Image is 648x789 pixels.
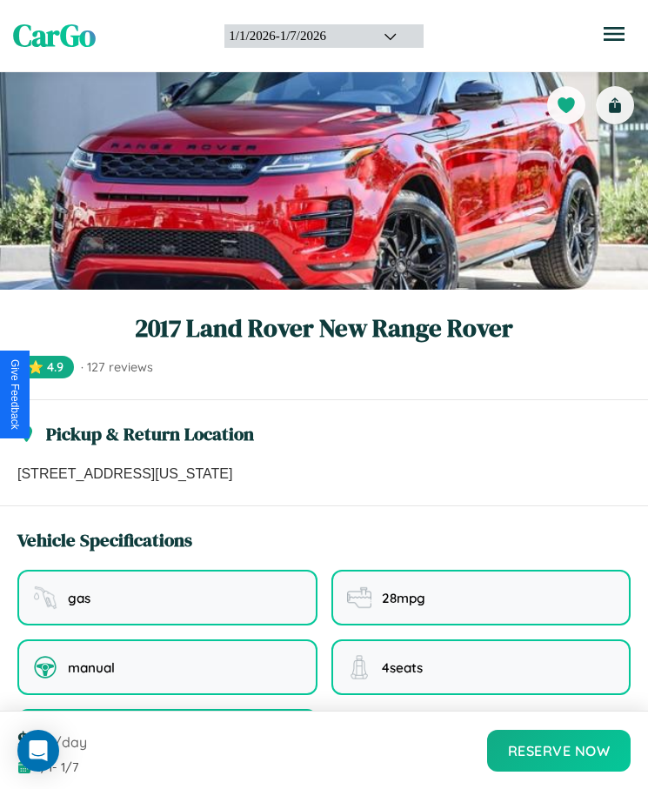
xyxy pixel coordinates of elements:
button: Reserve Now [487,730,631,772]
span: 28 mpg [382,590,425,606]
img: seating [347,655,371,679]
div: 1 / 1 / 2026 - 1 / 7 / 2026 [229,29,362,43]
span: /day [54,733,87,751]
div: Open Intercom Messenger [17,730,59,772]
img: fuel type [33,585,57,610]
span: $ 60 [17,725,50,754]
span: 4 seats [382,659,423,676]
span: · 127 reviews [81,359,153,375]
p: [STREET_ADDRESS][US_STATE] [17,464,631,485]
div: Give Feedback [9,359,21,430]
span: gas [68,590,90,606]
span: ⭐ 4.9 [17,356,74,378]
h3: Vehicle Specifications [17,527,192,552]
h1: 2017 Land Rover New Range Rover [17,311,631,345]
span: manual [68,659,115,676]
img: fuel efficiency [347,585,371,610]
span: CarGo [13,15,96,57]
h3: Pickup & Return Location [46,421,254,446]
